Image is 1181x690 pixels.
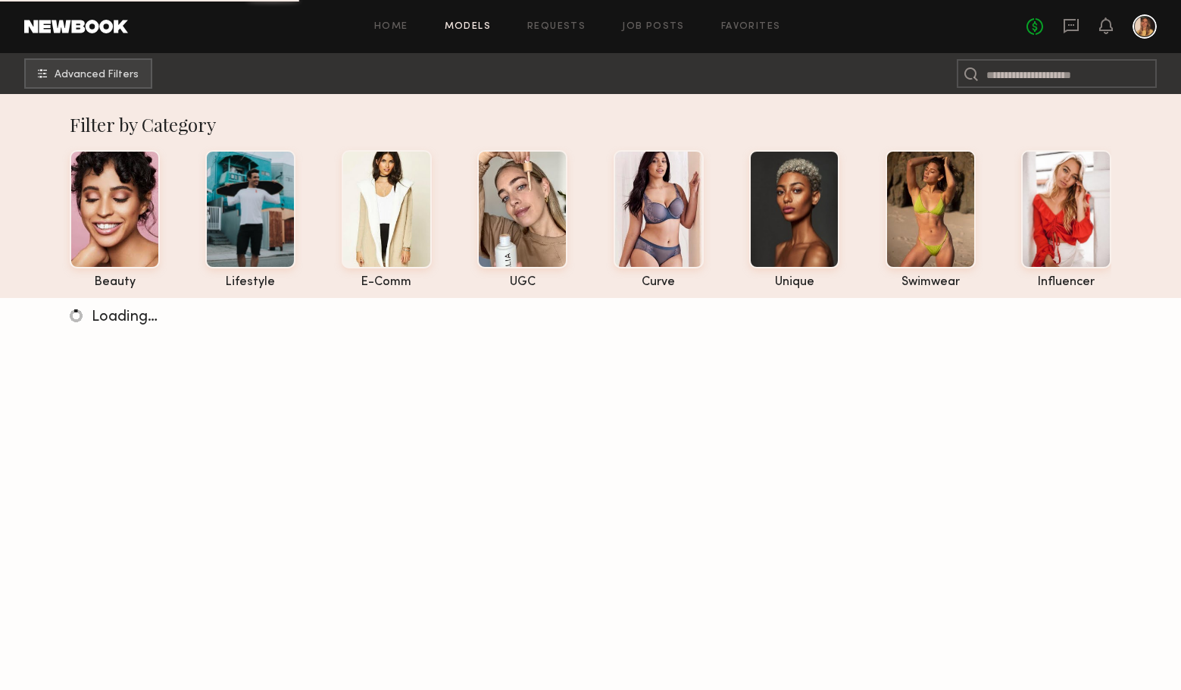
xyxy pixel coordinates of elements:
div: curve [614,276,704,289]
span: Loading… [92,310,158,325]
div: UGC [477,276,567,289]
div: unique [749,276,839,289]
a: Requests [527,22,586,32]
span: Advanced Filters [55,70,139,80]
div: beauty [70,276,160,289]
div: lifestyle [205,276,295,289]
div: swimwear [886,276,976,289]
a: Job Posts [622,22,685,32]
div: e-comm [342,276,432,289]
a: Models [445,22,491,32]
button: Advanced Filters [24,58,152,89]
div: Filter by Category [70,112,1111,136]
a: Favorites [721,22,781,32]
div: influencer [1021,276,1111,289]
a: Home [374,22,408,32]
